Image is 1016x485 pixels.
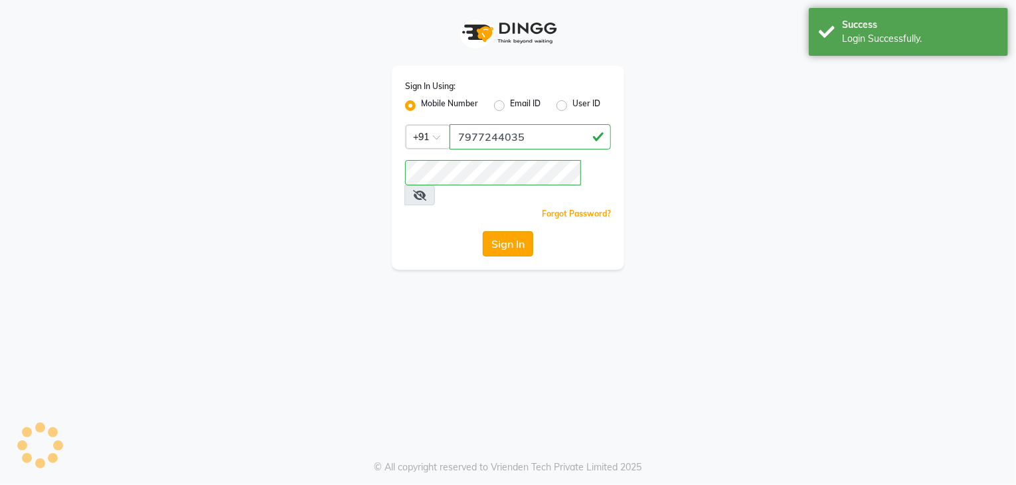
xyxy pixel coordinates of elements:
[405,80,456,92] label: Sign In Using:
[572,98,600,114] label: User ID
[405,160,581,185] input: Username
[542,209,611,219] a: Forgot Password?
[450,124,611,149] input: Username
[842,32,998,46] div: Login Successfully.
[842,18,998,32] div: Success
[483,231,533,256] button: Sign In
[455,13,561,52] img: logo1.svg
[510,98,541,114] label: Email ID
[421,98,478,114] label: Mobile Number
